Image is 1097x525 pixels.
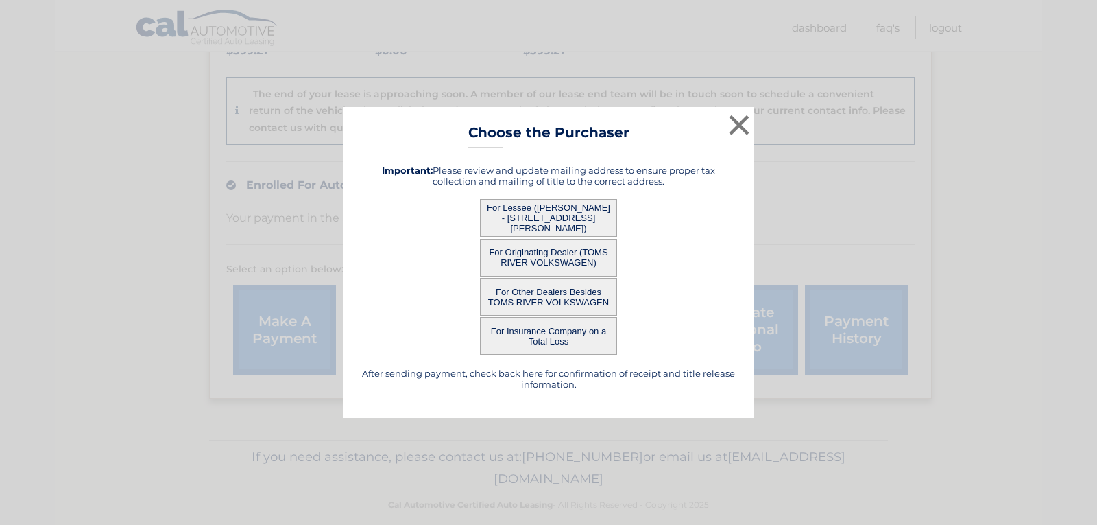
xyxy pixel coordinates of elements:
button: For Originating Dealer (TOMS RIVER VOLKSWAGEN) [480,239,617,277]
button: For Insurance Company on a Total Loss [480,317,617,355]
strong: Important: [382,165,433,176]
button: For Lessee ([PERSON_NAME] - [STREET_ADDRESS][PERSON_NAME]) [480,199,617,237]
h5: After sending payment, check back here for confirmation of receipt and title release information. [360,368,737,390]
button: For Other Dealers Besides TOMS RIVER VOLKSWAGEN [480,278,617,316]
button: × [725,111,753,139]
h5: Please review and update mailing address to ensure proper tax collection and mailing of title to ... [360,165,737,187]
h3: Choose the Purchaser [468,124,629,148]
